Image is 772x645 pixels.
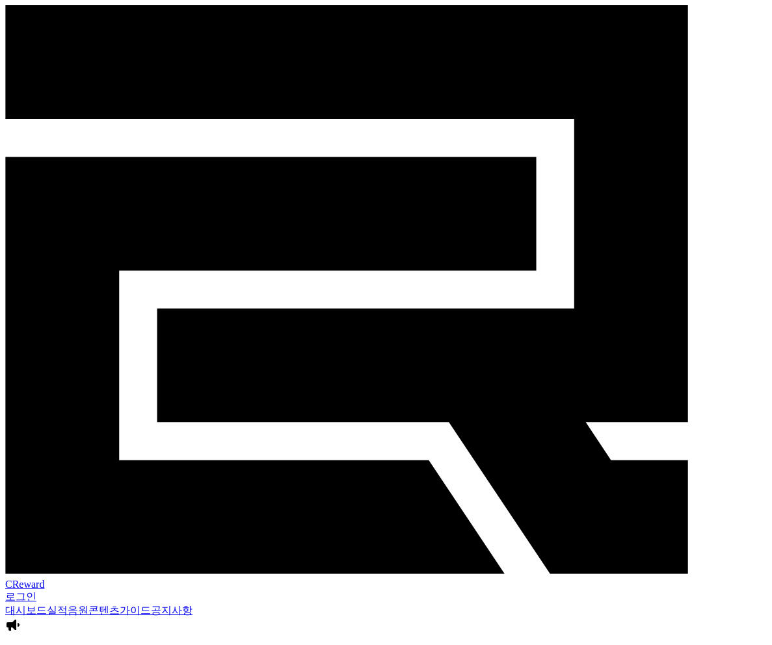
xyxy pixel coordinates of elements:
a: 가이드 [120,605,151,616]
a: 공지사항 [151,605,193,616]
a: 대시보드 [5,605,47,616]
a: 음원 [68,605,88,616]
a: 실적 [47,605,68,616]
a: 로그인 [5,591,36,602]
span: CReward [5,579,44,590]
a: 콘텐츠 [88,605,120,616]
a: CReward [5,567,767,590]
